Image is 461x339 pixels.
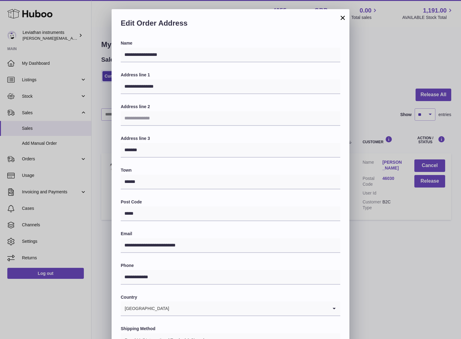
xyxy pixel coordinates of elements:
label: Town [121,167,340,173]
label: Address line 1 [121,72,340,78]
label: Shipping Method [121,326,340,332]
span: [GEOGRAPHIC_DATA] [121,301,170,315]
label: Post Code [121,199,340,205]
label: Phone [121,263,340,268]
input: Search for option [170,301,328,315]
button: × [339,14,346,21]
label: Address line 3 [121,136,340,141]
label: Email [121,231,340,237]
h2: Edit Order Address [121,18,340,31]
label: Country [121,294,340,300]
label: Name [121,40,340,46]
label: Address line 2 [121,104,340,110]
div: Search for option [121,301,340,316]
